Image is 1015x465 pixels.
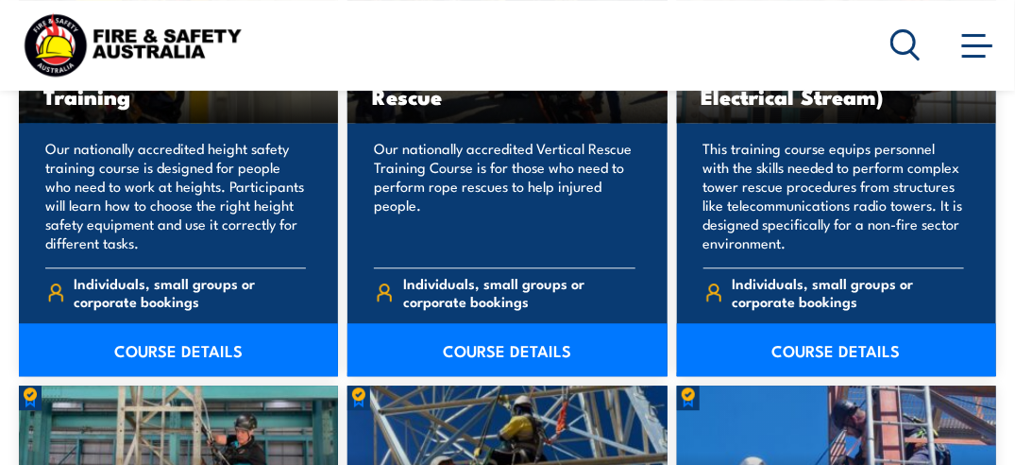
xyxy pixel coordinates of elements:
[45,139,306,252] p: Our nationally accredited height safety training course is designed for people who need to work a...
[703,139,964,252] p: This training course equips personnel with the skills needed to perform complex tower rescue proc...
[403,274,635,310] span: Individuals, small groups or corporate bookings
[372,63,642,107] h3: Undertake Vertical Rescue
[75,274,307,310] span: Individuals, small groups or corporate bookings
[677,323,996,376] a: COURSE DETAILS
[347,323,667,376] a: COURSE DETAILS
[374,139,634,252] p: Our nationally accredited Vertical Rescue Training Course is for those who need to perform rope r...
[702,63,972,107] h3: Tower Rescue (Non-Electrical Stream)
[732,274,964,310] span: Individuals, small groups or corporate bookings
[43,63,313,107] h3: Work Safely at Heights Training
[19,323,338,376] a: COURSE DETAILS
